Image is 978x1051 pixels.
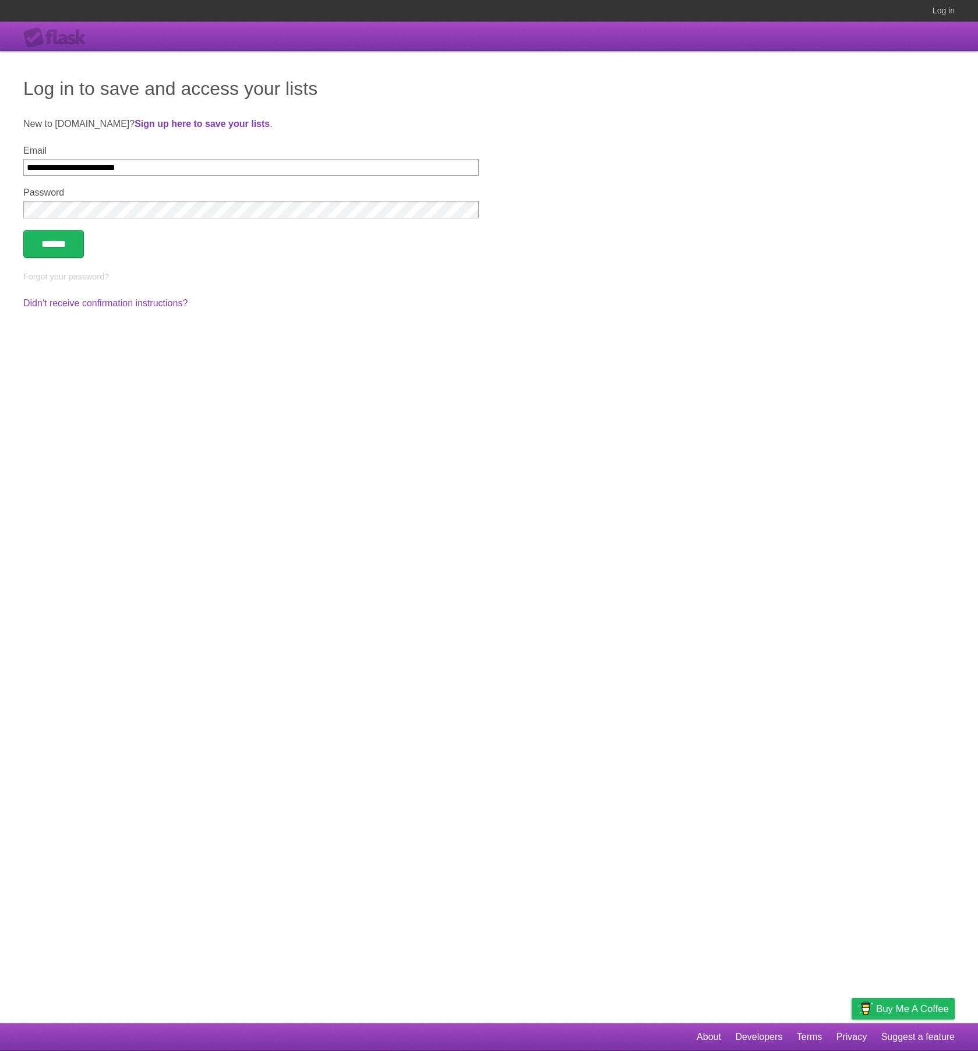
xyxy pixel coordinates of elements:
[23,117,955,131] p: New to [DOMAIN_NAME]? .
[697,1026,721,1048] a: About
[735,1026,782,1048] a: Developers
[23,75,955,102] h1: Log in to save and access your lists
[852,998,955,1020] a: Buy me a coffee
[881,1026,955,1048] a: Suggest a feature
[876,999,949,1019] span: Buy me a coffee
[836,1026,867,1048] a: Privacy
[797,1026,822,1048] a: Terms
[23,187,479,198] label: Password
[23,146,479,156] label: Email
[23,27,93,48] div: Flask
[135,119,270,129] a: Sign up here to save your lists
[857,999,873,1018] img: Buy me a coffee
[23,298,188,308] a: Didn't receive confirmation instructions?
[23,272,109,281] a: Forgot your password?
